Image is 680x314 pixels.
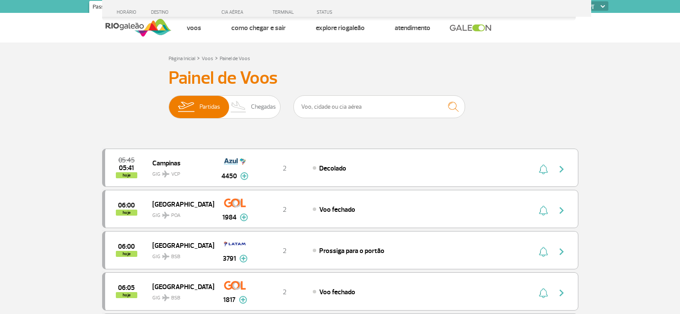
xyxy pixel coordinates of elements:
[116,172,137,178] span: hoje
[187,24,201,32] a: Voos
[283,205,287,214] span: 2
[171,212,181,219] span: POA
[152,207,207,219] span: GIG
[169,67,512,89] h3: Painel de Voos
[214,9,257,15] div: CIA AÉREA
[162,212,169,219] img: destiny_airplane.svg
[152,290,207,302] span: GIG
[89,1,124,15] a: Passageiros
[239,296,247,304] img: mais-info-painel-voo.svg
[293,95,465,118] input: Voo, cidade ou cia aérea
[116,210,137,216] span: hoje
[556,288,567,298] img: seta-direita-painel-voo.svg
[220,55,250,62] a: Painel de Voos
[169,55,195,62] a: Página Inicial
[395,24,430,32] a: Atendimento
[539,164,548,174] img: sino-painel-voo.svg
[162,294,169,301] img: destiny_airplane.svg
[539,205,548,216] img: sino-painel-voo.svg
[171,253,180,261] span: BSB
[152,248,207,261] span: GIG
[319,205,355,214] span: Voo fechado
[283,247,287,255] span: 2
[118,202,135,208] span: 2025-09-26 06:00:00
[556,247,567,257] img: seta-direita-painel-voo.svg
[539,247,548,257] img: sino-painel-voo.svg
[556,164,567,174] img: seta-direita-painel-voo.svg
[171,294,180,302] span: BSB
[215,53,218,63] a: >
[119,165,134,171] span: 2025-09-26 05:41:00
[171,171,180,178] span: VCP
[283,164,287,173] span: 2
[118,157,135,163] span: 2025-09-26 05:45:00
[283,288,287,296] span: 2
[221,171,237,181] span: 4450
[222,212,236,223] span: 1984
[539,288,548,298] img: sino-painel-voo.svg
[199,96,220,118] span: Partidas
[223,253,236,264] span: 3791
[316,24,365,32] a: Explore RIOgaleão
[118,285,135,291] span: 2025-09-26 06:05:00
[162,253,169,260] img: destiny_airplane.svg
[152,240,207,251] span: [GEOGRAPHIC_DATA]
[251,96,276,118] span: Chegadas
[105,9,151,15] div: HORÁRIO
[152,281,207,292] span: [GEOGRAPHIC_DATA]
[226,96,251,118] img: slider-desembarque
[556,205,567,216] img: seta-direita-painel-voo.svg
[240,213,248,221] img: mais-info-painel-voo.svg
[151,9,214,15] div: DESTINO
[257,9,312,15] div: TERMINAL
[152,157,207,168] span: Campinas
[152,166,207,178] span: GIG
[239,255,248,262] img: mais-info-painel-voo.svg
[319,288,355,296] span: Voo fechado
[223,295,236,305] span: 1817
[162,171,169,177] img: destiny_airplane.svg
[118,244,135,250] span: 2025-09-26 06:00:00
[319,164,346,173] span: Decolado
[116,251,137,257] span: hoje
[197,53,200,63] a: >
[319,247,384,255] span: Prossiga para o portão
[240,172,248,180] img: mais-info-painel-voo.svg
[231,24,286,32] a: Como chegar e sair
[202,55,213,62] a: Voos
[116,292,137,298] span: hoje
[312,9,382,15] div: STATUS
[172,96,199,118] img: slider-embarque
[152,198,207,210] span: [GEOGRAPHIC_DATA]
